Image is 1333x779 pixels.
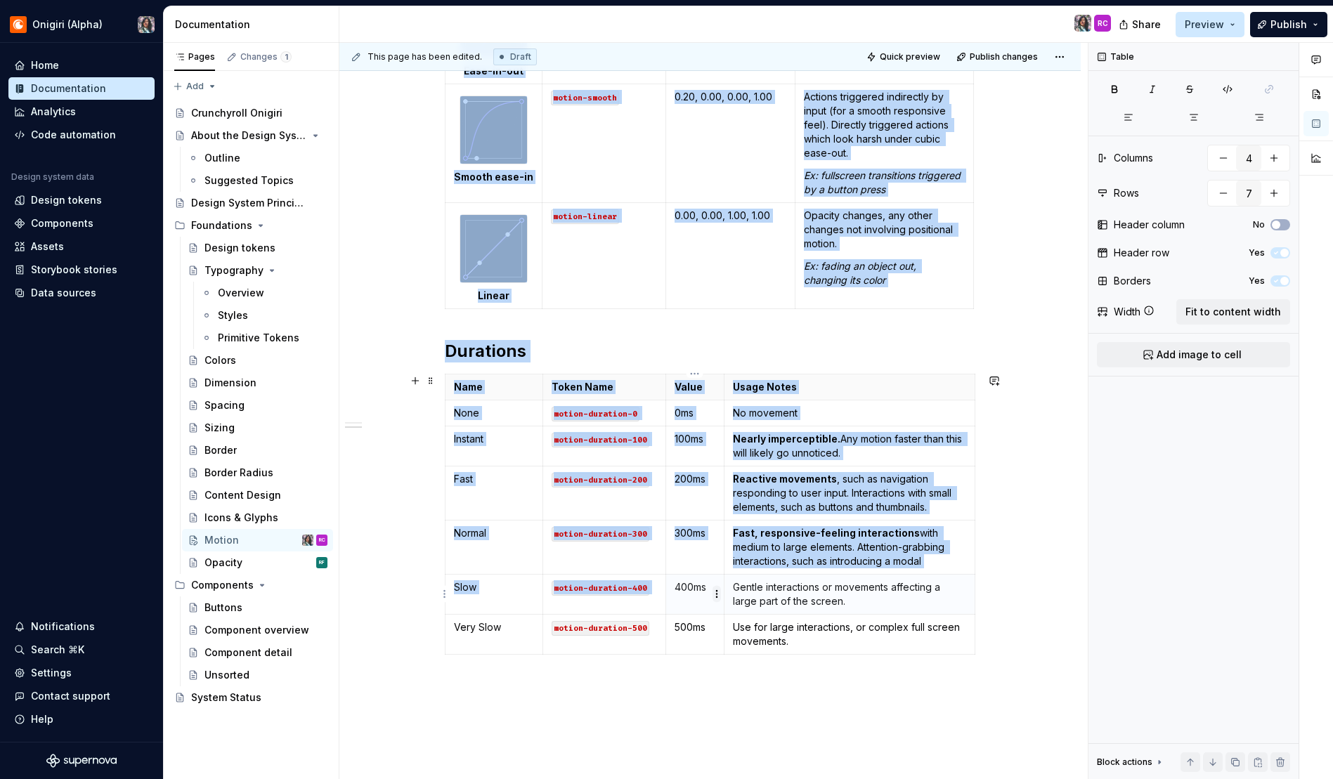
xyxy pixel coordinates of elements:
[460,215,528,282] img: 1dcb68b2-7db6-4ca1-aa4d-ef45b1ace25a.png
[552,380,657,394] p: Token Name
[191,129,307,143] div: About the Design System
[32,18,103,32] div: Onigiri (Alpha)
[552,581,649,596] code: motion-duration-400
[182,417,333,439] a: Sizing
[1112,12,1170,37] button: Share
[804,90,965,160] p: Actions triggered indirectly by input (for a smooth responsive feel). Directly triggered actions ...
[1185,18,1224,32] span: Preview
[302,535,313,546] img: Susan Lin
[31,620,95,634] div: Notifications
[169,574,333,596] div: Components
[8,639,155,661] button: Search ⌘K
[182,506,333,529] a: Icons & Glyphs
[510,51,531,63] span: Draft
[454,620,535,634] p: Very Slow
[1097,757,1152,768] div: Block actions
[454,526,535,540] p: Normal
[319,556,325,570] div: RF
[280,51,292,63] span: 1
[454,580,535,594] p: Slow
[31,689,110,703] div: Contact support
[733,432,965,460] p: Any motion faster than this will likely go unnoticed.
[1176,12,1244,37] button: Preview
[551,209,619,224] code: motion-linear
[182,349,333,372] a: Colors
[204,421,235,435] div: Sizing
[169,77,221,96] button: Add
[8,282,155,304] a: Data sources
[204,533,239,547] div: Motion
[675,526,715,540] p: 300ms
[182,147,333,169] a: Outline
[552,621,649,636] code: motion-duration-500
[182,664,333,686] a: Unsorted
[218,331,299,345] div: Primitive Tokens
[1097,342,1290,367] button: Add image to cell
[552,433,649,447] code: motion-duration-100
[204,511,278,525] div: Icons & Glyphs
[733,380,965,394] p: Usage Notes
[182,237,333,259] a: Design tokens
[952,47,1044,67] button: Publish changes
[169,102,333,709] div: Page tree
[191,196,307,210] div: Design System Principles
[31,81,106,96] div: Documentation
[31,58,59,72] div: Home
[804,260,919,286] em: Ex: fading an object out, changing its color
[218,308,248,322] div: Styles
[8,662,155,684] a: Settings
[1114,218,1185,232] div: Header column
[182,551,333,574] a: OpacityRF
[31,286,96,300] div: Data sources
[675,90,786,104] p: 0.20, 0.00, 0.00, 1.00
[733,526,965,568] p: with medium to large elements. Attention-grabbing interactions, such as introducing a modal
[191,690,261,705] div: System Status
[182,596,333,619] a: Buttons
[454,432,535,446] p: Instant
[182,484,333,506] a: Content Design
[31,128,116,142] div: Code automation
[31,666,72,680] div: Settings
[204,443,237,457] div: Border
[675,580,715,594] p: 400ms
[1249,247,1265,258] label: Yes
[804,169,963,195] em: Ex: fullscreen transitions triggered by a button press
[46,754,117,768] a: Supernova Logo
[454,406,535,420] p: None
[31,643,84,657] div: Search ⌘K
[733,433,840,445] strong: Nearly imperceptible.
[182,529,333,551] a: MotionSusan LinRC
[169,214,333,237] div: Foundations
[1157,348,1242,362] span: Add image to cell
[8,235,155,258] a: Assets
[182,439,333,461] a: Border
[204,241,275,255] div: Design tokens
[804,209,965,251] p: Opacity changes, any other changes not involving positional motion.
[204,601,242,615] div: Buttons
[195,304,333,327] a: Styles
[204,263,264,277] div: Typography
[8,685,155,707] button: Contact support
[8,54,155,77] a: Home
[204,174,294,188] div: Suggested Topics
[454,380,535,394] p: Name
[8,258,155,281] a: Storybook stories
[169,102,333,124] a: Crunchyroll Onigiri
[182,641,333,664] a: Component detail
[445,340,976,362] h2: Durations
[204,488,281,502] div: Content Design
[368,51,482,63] span: This page has been edited.
[319,533,325,547] div: RC
[204,466,273,480] div: Border Radius
[204,668,249,682] div: Unsorted
[8,100,155,123] a: Analytics
[240,51,292,63] div: Changes
[191,106,282,120] div: Crunchyroll Onigiri
[182,372,333,394] a: Dimension
[675,209,786,223] p: 0.00, 0.00, 1.00, 1.00
[169,124,333,147] a: About the Design System
[186,81,204,92] span: Add
[733,580,965,608] p: Gentle interactions or movements affecting a large part of the screen.
[478,289,509,301] strong: Linear
[31,216,93,230] div: Components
